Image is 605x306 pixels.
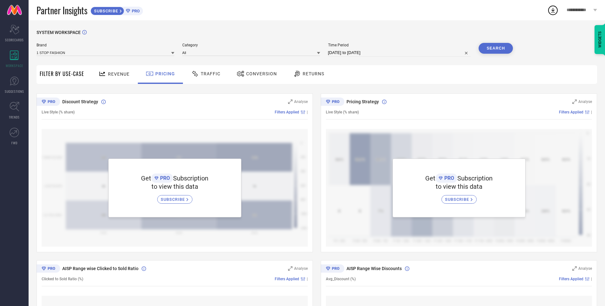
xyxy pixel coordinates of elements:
[37,30,81,35] span: SYSTEM WORKSPACE
[559,110,583,114] span: Filters Applied
[307,277,308,281] span: |
[346,99,379,104] span: Pricing Strategy
[108,71,130,77] span: Revenue
[572,99,577,104] svg: Zoom
[326,277,356,281] span: Avg_Discount (%)
[443,175,454,181] span: PRO
[141,174,151,182] span: Get
[275,110,299,114] span: Filters Applied
[42,110,75,114] span: Live Style (% share)
[346,266,402,271] span: AISP Range Wise Discounts
[321,264,344,274] div: Premium
[436,183,482,190] span: to view this data
[6,63,23,68] span: WORKSPACE
[445,197,471,202] span: SUBSCRIBE
[158,175,170,181] span: PRO
[161,197,186,202] span: SUBSCRIBE
[40,70,84,78] span: Filter By Use-Case
[425,174,435,182] span: Get
[307,110,308,114] span: |
[591,110,592,114] span: |
[294,99,308,104] span: Analyse
[328,43,471,47] span: Time Period
[62,266,138,271] span: AISP Range wise Clicked to Sold Ratio
[9,115,20,119] span: TRENDS
[321,98,344,107] div: Premium
[303,71,324,76] span: Returns
[11,140,17,145] span: FWD
[91,5,143,15] a: SUBSCRIBEPRO
[457,174,493,182] span: Subscription
[572,266,577,271] svg: Zoom
[130,9,140,13] span: PRO
[5,89,24,94] span: SUGGESTIONS
[479,43,513,54] button: Search
[157,190,192,204] a: SUBSCRIBE
[578,99,592,104] span: Analyse
[37,98,60,107] div: Premium
[37,264,60,274] div: Premium
[151,183,198,190] span: to view this data
[246,71,277,76] span: Conversion
[294,266,308,271] span: Analyse
[328,49,471,57] input: Select time period
[182,43,320,47] span: Category
[578,266,592,271] span: Analyse
[547,4,559,16] div: Open download list
[559,277,583,281] span: Filters Applied
[155,71,175,76] span: Pricing
[288,99,292,104] svg: Zoom
[91,9,120,13] span: SUBSCRIBE
[5,37,24,42] span: SCORECARDS
[37,43,174,47] span: Brand
[42,277,83,281] span: Clicked to Sold Ratio (%)
[441,190,477,204] a: SUBSCRIBE
[288,266,292,271] svg: Zoom
[173,174,208,182] span: Subscription
[275,277,299,281] span: Filters Applied
[201,71,220,76] span: Traffic
[37,4,87,17] span: Partner Insights
[326,110,359,114] span: Live Style (% share)
[591,277,592,281] span: |
[62,99,98,104] span: Discount Strategy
